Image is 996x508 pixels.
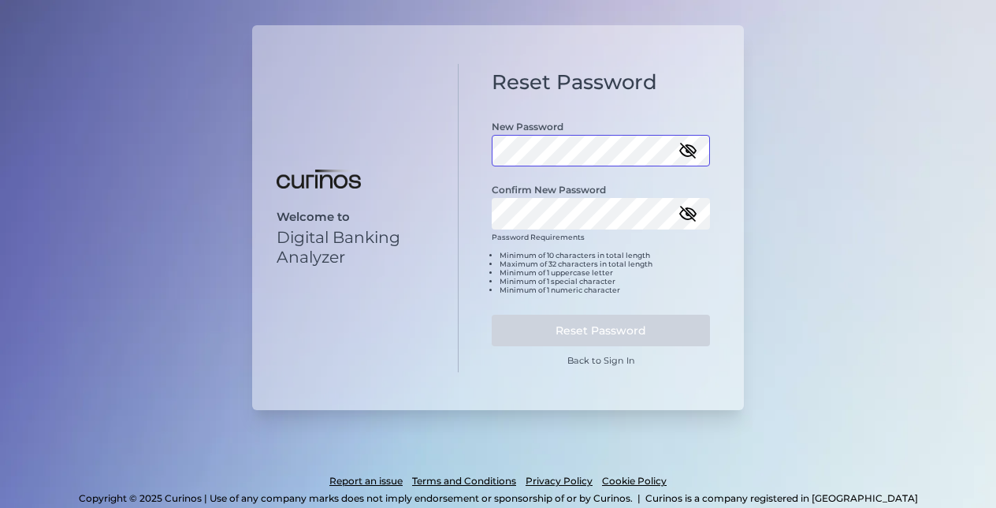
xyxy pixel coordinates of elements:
li: Maximum of 32 characters in total length [500,260,710,268]
p: Copyright © 2025 Curinos | Use of any company marks does not imply endorsement or sponsorship of ... [79,492,633,504]
li: Minimum of 1 special character [500,277,710,286]
p: Digital Banking Analyzer [277,227,444,267]
div: Password Requirements [492,233,710,307]
li: Minimum of 1 numeric character [500,286,710,294]
a: Terms and Conditions [412,473,516,490]
h1: Reset Password [492,70,710,95]
a: Privacy Policy [526,473,593,490]
label: Confirm New Password [492,184,606,196]
a: Back to Sign In [567,355,635,366]
a: Report an issue [329,473,403,490]
label: New Password [492,121,563,133]
button: Reset Password [492,315,710,346]
li: Minimum of 10 characters in total length [500,251,710,260]
a: Cookie Policy [602,473,667,490]
li: Minimum of 1 uppercase letter [500,268,710,277]
p: Welcome to [277,210,444,224]
img: Digital Banking Analyzer [277,170,361,189]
